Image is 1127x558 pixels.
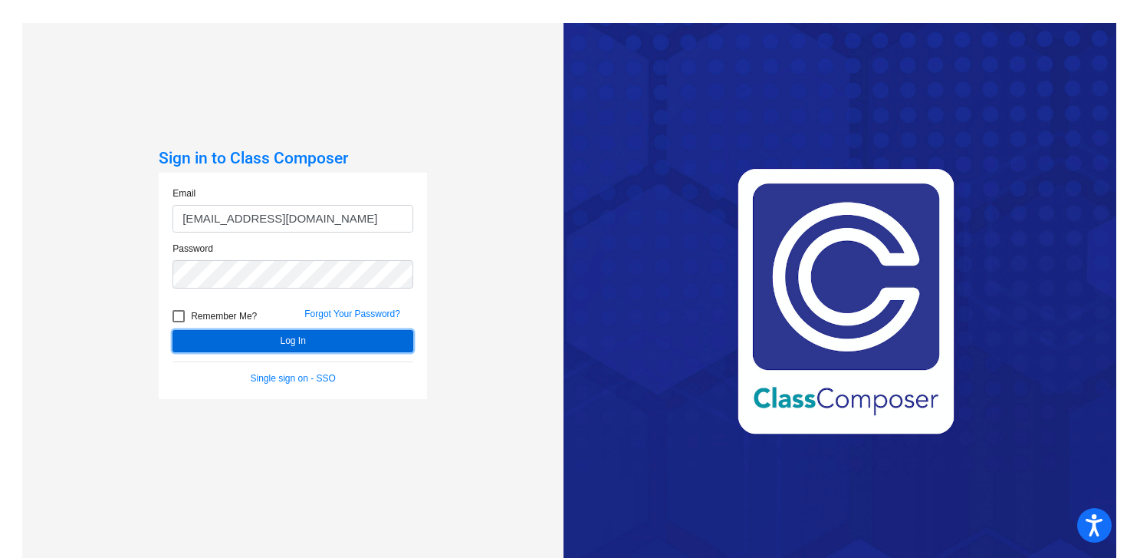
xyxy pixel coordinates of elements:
a: Single sign on - SSO [251,373,336,384]
h3: Sign in to Class Composer [159,149,427,168]
label: Email [172,187,195,200]
span: Remember Me? [191,307,257,325]
a: Forgot Your Password? [304,309,400,319]
button: Log In [172,330,413,352]
label: Password [172,242,213,256]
